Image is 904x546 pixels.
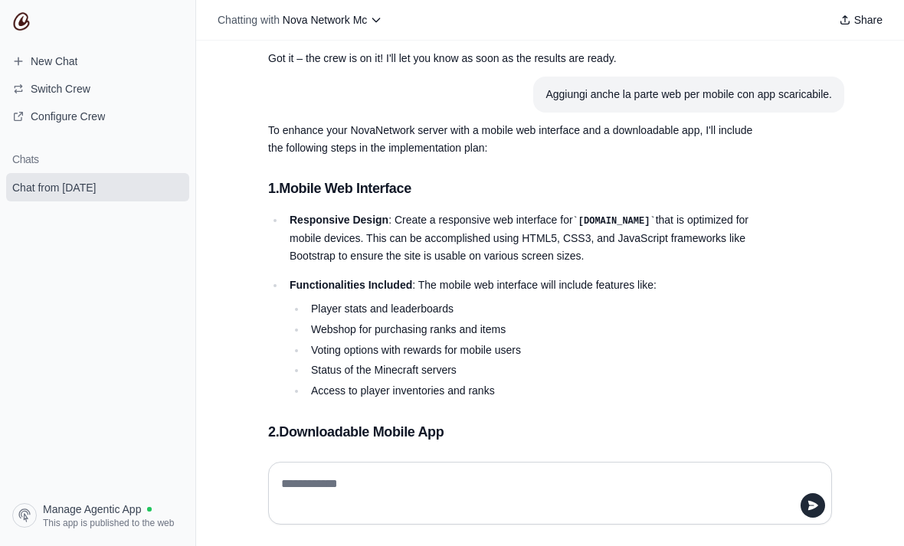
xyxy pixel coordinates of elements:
p: Got it – the crew is on it! I'll let you know as soon as the results are ready. [268,50,758,67]
section: User message [533,77,844,113]
li: Webshop for purchasing ranks and items [306,321,758,338]
img: CrewAI Logo [12,12,31,31]
button: Switch Crew [6,77,189,101]
strong: Mobile Web Interface [279,181,411,196]
span: Nova Network Mc [283,14,367,26]
a: New Chat [6,49,189,74]
code: [DOMAIN_NAME] [573,216,656,227]
p: : The mobile web interface will include features like: [290,276,758,294]
li: Status of the Minecraft servers [306,361,758,379]
span: This app is published to the web [43,517,174,529]
a: Chat from [DATE] [6,173,189,201]
p: To enhance your NovaNetwork server with a mobile web interface and a downloadable app, I'll inclu... [268,122,758,157]
div: Aggiungi anche la parte web per mobile con app scaricabile. [545,86,832,103]
span: New Chat [31,54,77,69]
strong: Downloadable Mobile App [279,424,444,440]
li: Access to player inventories and ranks [306,382,758,400]
a: Manage Agentic App This app is published to the web [6,497,189,534]
h3: 2. [268,421,758,443]
strong: Functionalities Included [290,279,412,291]
span: Manage Agentic App [43,502,141,517]
span: Share [854,12,883,28]
p: : Create a responsive web interface for that is optimized for mobile devices. This can be accompl... [290,211,758,264]
h3: 1. [268,178,758,199]
span: Chat from [DATE] [12,180,96,195]
strong: Responsive Design [290,214,388,226]
li: Player stats and leaderboards [306,300,758,318]
button: Share [833,9,889,31]
a: Configure Crew [6,104,189,129]
li: Voting options with rewards for mobile users [306,342,758,359]
section: Response [256,41,771,77]
button: Chatting with Nova Network Mc [211,9,388,31]
span: Configure Crew [31,109,105,124]
span: Switch Crew [31,81,90,96]
span: Chatting with [218,12,280,28]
